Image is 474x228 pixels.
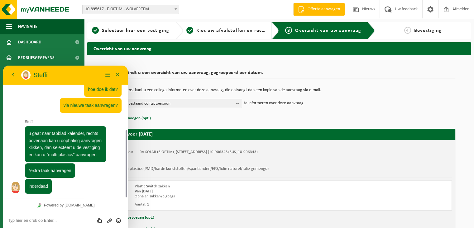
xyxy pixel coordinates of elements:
[244,99,305,108] p: te informeren over deze aanvraag.
[119,164,269,174] h3: Multi plastics (PMD/harde kunststoffen/spanbanden/EPS/folie naturel/folie gemengd)
[26,118,45,123] span: inderdaad
[92,27,99,34] span: 1
[18,19,37,34] span: Navigatie
[102,28,169,33] span: Selecteer hier een vestiging
[87,42,471,54] h2: Overzicht van uw aanvraag
[103,70,455,79] h2: Hieronder vindt u een overzicht van uw aanvraag, gegroepeerd per datum.
[31,136,93,144] a: Powered by [DOMAIN_NAME]
[285,27,292,34] span: 3
[186,27,267,34] a: 2Kies uw afvalstoffen en recipiënten
[135,202,304,207] div: Aantal: 1
[83,5,179,14] span: 10-895617 - E-OPTIM - WOLVERTEM
[414,28,442,33] span: Bevestiging
[117,99,242,108] button: Kies bestaand contactpersoon
[90,27,171,34] a: 1Selecteer hier een vestiging
[295,28,361,33] span: Overzicht van uw aanvraag
[135,189,153,193] strong: Van [DATE]
[6,116,19,128] img: Profielafbeelding agent
[26,102,68,107] span: *extra taak aanvragen
[103,88,455,92] p: Indien u dit wenst kunt u een collega informeren over deze aanvraag, die ontvangt dan een kopie v...
[92,152,102,158] div: Beoordeel deze chat
[92,152,120,158] div: Group of buttons
[140,150,258,155] td: RA SOLAR (E-OPTIM), [STREET_ADDRESS] (10-906343/BUS, 10-906343)
[82,5,179,14] span: 10-895617 - E-OPTIM - WOLVERTEM
[3,66,128,228] iframe: chat widget
[293,3,345,16] a: Offerte aanvragen
[26,65,98,92] span: u gaat naar tabblad kalender, rechts bovenaan kan u oophaling aanvragen klikken, dan selecteert u...
[106,132,153,137] strong: Aanvraag voor [DATE]
[135,184,170,188] span: Plastic Switch zakken
[135,194,304,199] div: Ophalen zakken/bigbags
[34,137,38,142] img: Tawky_16x16.svg
[186,27,193,34] span: 2
[22,53,118,59] p: Steffi
[404,27,411,34] span: 4
[121,99,234,108] span: Kies bestaand contactpersoon
[196,28,282,33] span: Kies uw afvalstoffen en recipiënten
[18,50,55,66] span: Bedrijfsgegevens
[111,152,120,158] button: Emoji invoeren
[306,6,342,12] span: Offerte aanvragen
[106,214,154,222] button: Referentie toevoegen (opt.)
[18,34,41,50] span: Dashboard
[102,152,111,158] button: Upload bestand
